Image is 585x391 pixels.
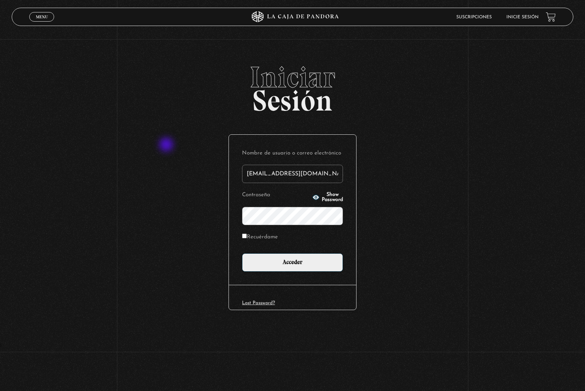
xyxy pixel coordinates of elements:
[36,15,48,19] span: Menu
[242,190,310,201] label: Contraseña
[12,63,573,92] span: Iniciar
[242,232,278,243] label: Recuérdame
[546,12,556,22] a: View your shopping cart
[33,21,50,26] span: Cerrar
[242,148,343,159] label: Nombre de usuario o correo electrónico
[312,192,343,202] button: Show Password
[506,15,539,19] a: Inicie sesión
[12,63,573,109] h2: Sesión
[456,15,492,19] a: Suscripciones
[242,234,247,238] input: Recuérdame
[242,253,343,272] input: Acceder
[242,301,275,305] a: Lost Password?
[322,192,343,202] span: Show Password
